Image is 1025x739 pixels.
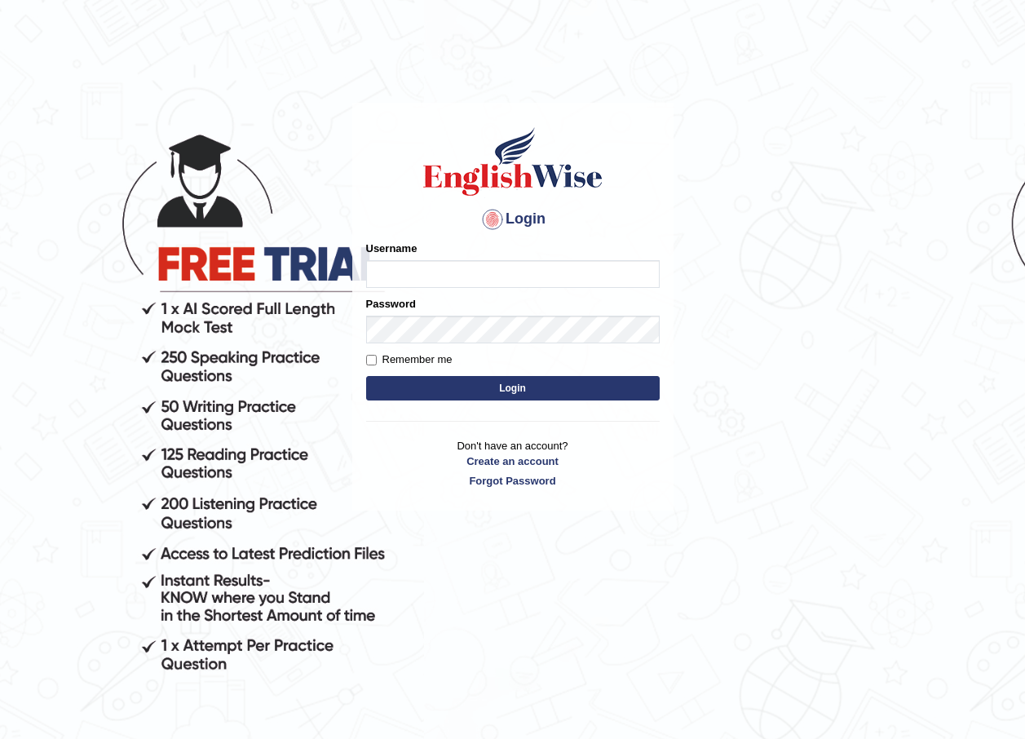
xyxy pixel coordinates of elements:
a: Forgot Password [366,473,660,489]
input: Remember me [366,355,377,365]
label: Username [366,241,418,256]
button: Login [366,376,660,400]
img: Logo of English Wise sign in for intelligent practice with AI [420,125,606,198]
a: Create an account [366,454,660,469]
label: Remember me [366,352,453,368]
label: Password [366,296,416,312]
p: Don't have an account? [366,438,660,489]
h4: Login [366,206,660,232]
